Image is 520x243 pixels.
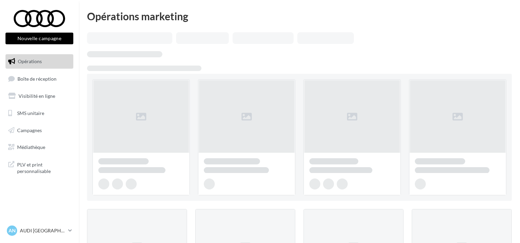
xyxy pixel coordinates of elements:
span: Campagnes [17,127,42,133]
a: PLV et print personnalisable [4,157,75,177]
span: Boîte de réception [17,76,57,81]
a: AN AUDI [GEOGRAPHIC_DATA] [5,224,73,237]
span: PLV et print personnalisable [17,160,71,175]
span: AN [9,227,16,234]
button: Nouvelle campagne [5,33,73,44]
span: Visibilité en ligne [18,93,55,99]
a: Médiathèque [4,140,75,154]
p: AUDI [GEOGRAPHIC_DATA] [20,227,65,234]
div: Opérations marketing [87,11,512,21]
span: Médiathèque [17,144,45,150]
a: Boîte de réception [4,71,75,86]
span: SMS unitaire [17,110,44,116]
a: Campagnes [4,123,75,138]
span: Opérations [18,58,42,64]
a: Visibilité en ligne [4,89,75,103]
a: Opérations [4,54,75,69]
a: SMS unitaire [4,106,75,120]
